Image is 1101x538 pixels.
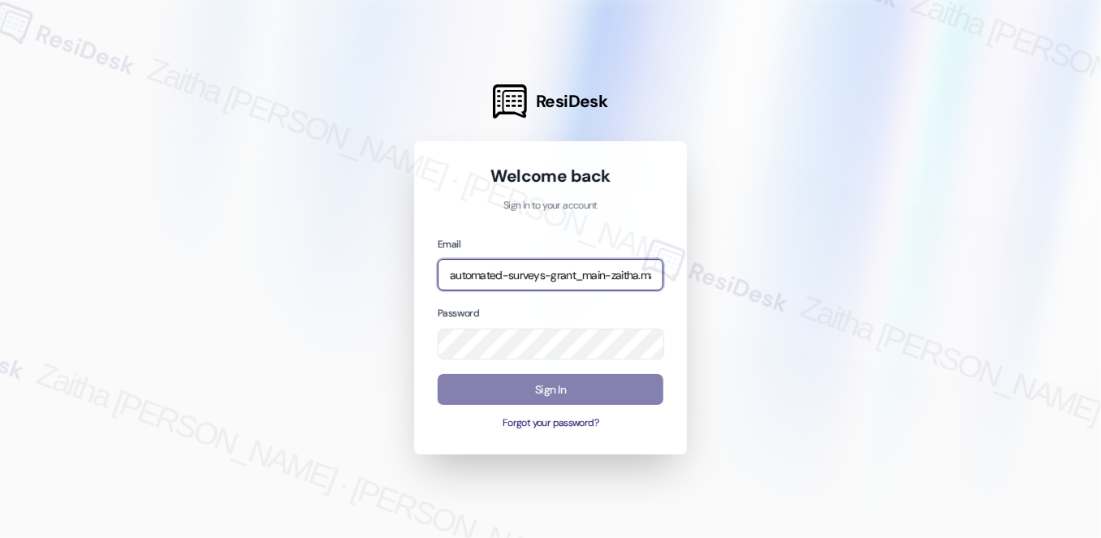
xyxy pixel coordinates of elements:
[438,199,663,213] p: Sign in to your account
[536,90,608,113] span: ResiDesk
[493,84,527,118] img: ResiDesk Logo
[438,238,460,251] label: Email
[438,307,479,320] label: Password
[438,416,663,431] button: Forgot your password?
[438,374,663,406] button: Sign In
[438,165,663,187] h1: Welcome back
[438,259,663,291] input: name@example.com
